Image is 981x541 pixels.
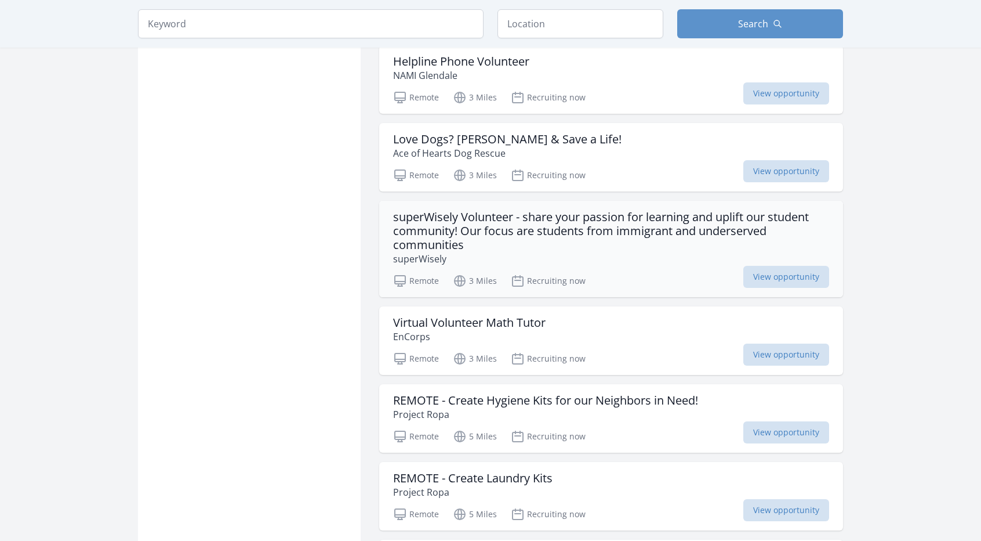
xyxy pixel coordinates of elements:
p: Ace of Hearts Dog Rescue [393,146,622,160]
p: Remote [393,352,439,366]
p: Recruiting now [511,274,586,288]
p: EnCorps [393,330,546,344]
h3: Love Dogs? [PERSON_NAME] & Save a Life! [393,132,622,146]
p: 3 Miles [453,168,497,182]
span: Search [738,17,768,31]
p: 5 Miles [453,430,497,443]
p: Recruiting now [511,430,586,443]
span: View opportunity [743,82,829,104]
p: Recruiting now [511,352,586,366]
p: Remote [393,507,439,521]
h3: Virtual Volunteer Math Tutor [393,316,546,330]
button: Search [677,9,843,38]
a: Helpline Phone Volunteer NAMI Glendale Remote 3 Miles Recruiting now View opportunity [379,45,843,114]
p: 3 Miles [453,352,497,366]
p: Recruiting now [511,91,586,104]
p: 3 Miles [453,274,497,288]
p: Project Ropa [393,485,553,499]
p: Remote [393,168,439,182]
span: View opportunity [743,344,829,366]
p: 3 Miles [453,91,497,104]
p: 5 Miles [453,507,497,521]
p: Recruiting now [511,507,586,521]
a: REMOTE - Create Laundry Kits Project Ropa Remote 5 Miles Recruiting now View opportunity [379,462,843,531]
p: superWisely [393,252,829,266]
input: Location [497,9,663,38]
a: REMOTE - Create Hygiene Kits for our Neighbors in Need! Project Ropa Remote 5 Miles Recruiting no... [379,384,843,453]
a: Virtual Volunteer Math Tutor EnCorps Remote 3 Miles Recruiting now View opportunity [379,306,843,375]
span: View opportunity [743,421,829,443]
span: View opportunity [743,266,829,288]
p: Project Ropa [393,407,698,421]
p: Remote [393,430,439,443]
p: Remote [393,91,439,104]
h3: REMOTE - Create Laundry Kits [393,471,553,485]
h3: REMOTE - Create Hygiene Kits for our Neighbors in Need! [393,394,698,407]
p: Remote [393,274,439,288]
span: View opportunity [743,499,829,521]
p: Recruiting now [511,168,586,182]
a: superWisely Volunteer - share your passion for learning and uplift our student community! Our foc... [379,201,843,297]
span: View opportunity [743,160,829,182]
h3: superWisely Volunteer - share your passion for learning and uplift our student community! Our foc... [393,210,829,252]
p: NAMI Glendale [393,68,529,82]
a: Love Dogs? [PERSON_NAME] & Save a Life! Ace of Hearts Dog Rescue Remote 3 Miles Recruiting now Vi... [379,123,843,192]
input: Keyword [138,9,484,38]
h3: Helpline Phone Volunteer [393,55,529,68]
